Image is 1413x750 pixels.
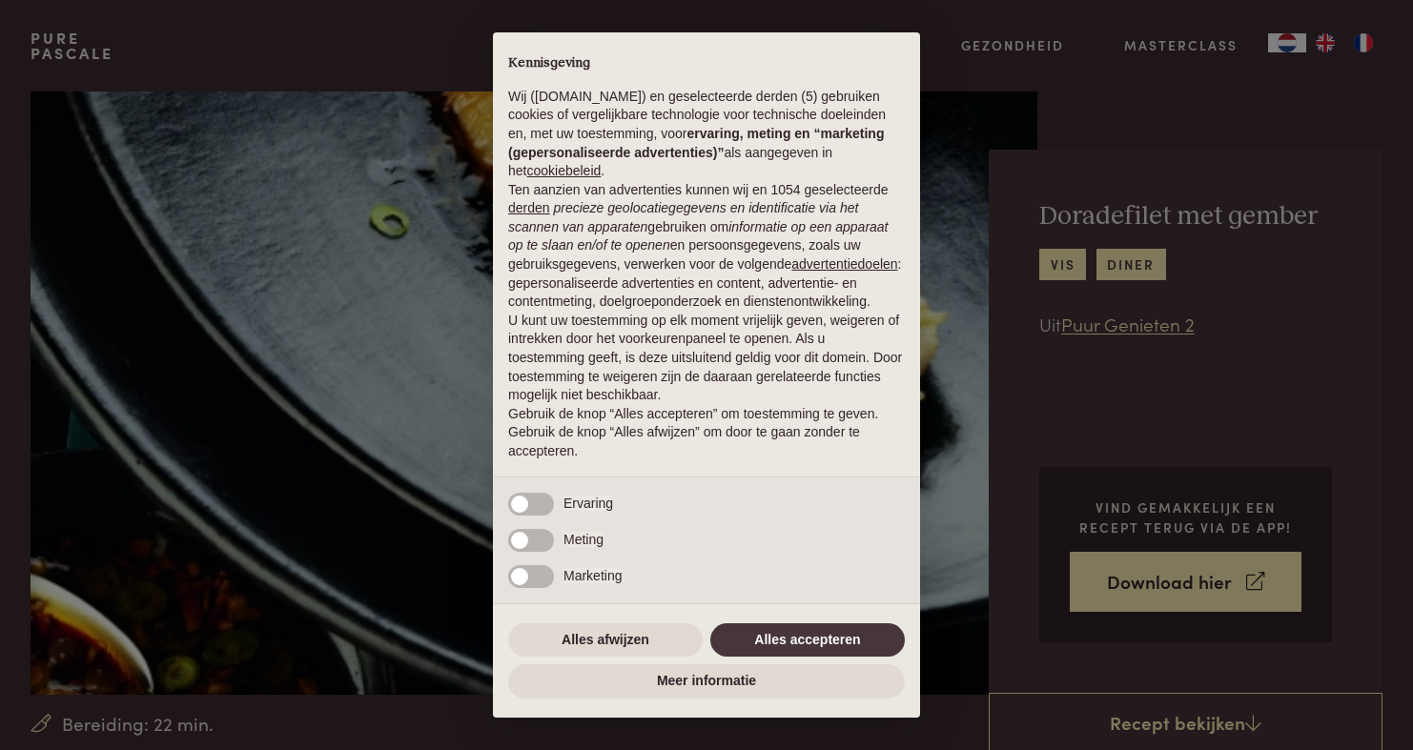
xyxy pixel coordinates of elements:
[791,255,897,274] button: advertentiedoelen
[508,312,905,405] p: U kunt uw toestemming op elk moment vrijelijk geven, weigeren of intrekken door het voorkeurenpan...
[508,88,905,181] p: Wij ([DOMAIN_NAME]) en geselecteerde derden (5) gebruiken cookies of vergelijkbare technologie vo...
[563,568,622,583] span: Marketing
[563,532,604,547] span: Meting
[508,55,905,72] h2: Kennisgeving
[508,181,905,312] p: Ten aanzien van advertenties kunnen wij en 1054 geselecteerde gebruiken om en persoonsgegevens, z...
[526,163,601,178] a: cookiebeleid
[508,219,889,253] em: informatie op een apparaat op te slaan en/of te openen
[508,126,884,160] strong: ervaring, meting en “marketing (gepersonaliseerde advertenties)”
[563,496,613,511] span: Ervaring
[710,623,905,658] button: Alles accepteren
[508,200,858,234] em: precieze geolocatiegegevens en identificatie via het scannen van apparaten
[508,405,905,461] p: Gebruik de knop “Alles accepteren” om toestemming te geven. Gebruik de knop “Alles afwijzen” om d...
[508,623,703,658] button: Alles afwijzen
[508,664,905,699] button: Meer informatie
[508,199,550,218] button: derden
